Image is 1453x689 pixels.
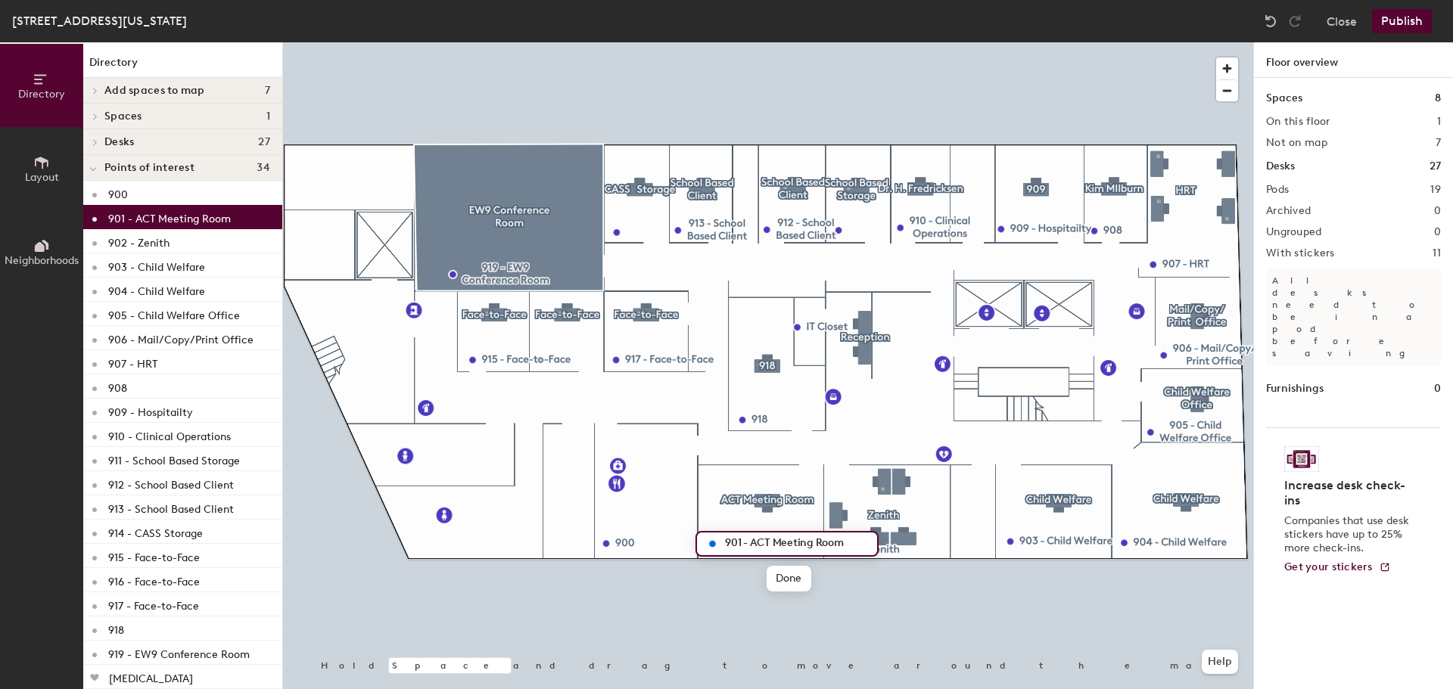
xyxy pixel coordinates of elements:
h2: Not on map [1266,137,1327,149]
h4: Increase desk check-ins [1284,478,1414,508]
span: 1 [266,110,270,123]
p: Companies that use desk stickers have up to 25% more check-ins. [1284,514,1414,555]
h1: Desks [1266,158,1295,175]
h1: 0 [1434,380,1441,397]
p: 915 - Face-to-Face [108,547,200,564]
span: Spaces [104,110,142,123]
h2: Pods [1266,184,1289,196]
span: 27 [258,136,270,148]
p: 912 - School Based Client [108,474,234,492]
h2: Archived [1266,205,1311,217]
span: Layout [25,171,59,184]
span: Add spaces to map [104,85,205,97]
a: Get your stickers [1284,561,1391,574]
button: Publish [1372,9,1432,33]
h1: 27 [1430,158,1441,175]
span: Done [767,566,811,591]
p: [MEDICAL_DATA] [109,668,193,685]
span: 34 [257,162,270,174]
p: All desks need to be in a pod before saving [1266,268,1441,365]
img: Redo [1287,14,1302,29]
h1: Directory [83,54,282,78]
span: Desks [104,136,134,148]
p: 911 - School Based Storage [108,450,240,467]
span: Directory [18,88,65,101]
img: Undo [1263,14,1278,29]
p: 917 - Face-to-Face [108,595,199,613]
span: Get your stickers [1284,560,1373,573]
p: 901 - ACT Meeting Room [108,208,231,225]
h2: 7 [1436,137,1441,149]
p: 904 - Child Welfare [108,281,205,298]
p: 903 - Child Welfare [108,256,205,274]
span: Points of interest [104,162,194,174]
p: 914 - CASS Storage [108,523,203,540]
p: 918 [108,619,124,637]
h2: 0 [1434,226,1441,238]
h2: 11 [1433,247,1441,259]
p: 916 - Face-to-Face [108,571,200,588]
h1: Spaces [1266,90,1302,107]
h2: Ungrouped [1266,226,1322,238]
p: 900 [108,184,128,201]
h2: With stickers [1266,247,1335,259]
button: Help [1202,650,1238,674]
h1: Floor overview [1254,42,1453,78]
h2: 0 [1434,205,1441,217]
img: generic_marker [703,535,721,553]
img: Sticker logo [1284,446,1319,472]
p: 919 - EW9 Conference Room [108,644,250,661]
h2: 1 [1437,116,1441,128]
div: [STREET_ADDRESS][US_STATE] [12,11,187,30]
span: Neighborhoods [5,254,79,267]
h2: On this floor [1266,116,1330,128]
span: 7 [265,85,270,97]
p: 909 - Hospitailty [108,402,193,419]
h2: 19 [1430,184,1441,196]
h1: Furnishings [1266,380,1324,397]
p: 907 - HRT [108,353,157,371]
p: 908 [108,377,127,395]
h1: 8 [1435,90,1441,107]
p: 910 - Clinical Operations [108,426,231,443]
p: 913 - School Based Client [108,498,234,516]
p: 906 - Mail/Copy/Print Office [108,329,254,346]
p: 905 - Child Welfare Office [108,305,240,322]
button: Close [1327,9,1357,33]
p: 902 - Zenith [108,232,170,250]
